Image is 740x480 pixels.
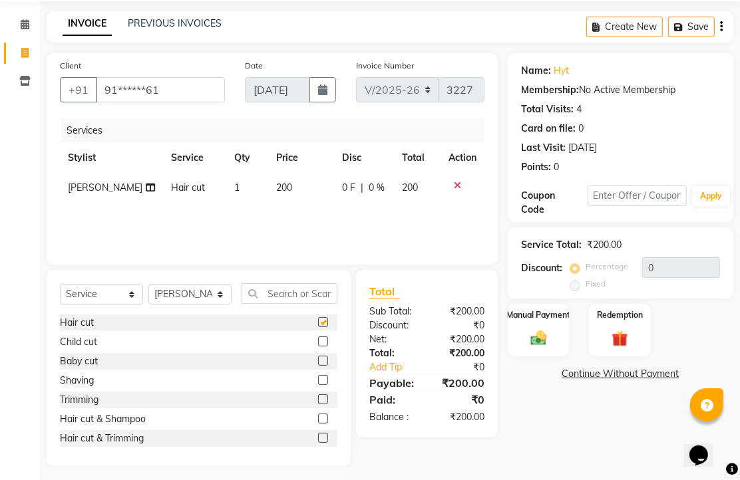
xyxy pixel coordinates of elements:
button: +91 [60,77,97,102]
div: Paid: [359,392,427,408]
div: Points: [521,160,551,174]
a: Continue Without Payment [510,367,731,381]
div: Net: [359,332,427,346]
span: 0 % [369,181,385,195]
div: Payable: [359,375,427,391]
input: Enter Offer / Coupon Code [588,185,687,206]
a: INVOICE [63,12,112,36]
div: ₹200.00 [587,238,622,252]
div: 4 [576,102,582,116]
div: Discount: [359,318,427,332]
img: _cash.svg [526,329,552,348]
div: Service Total: [521,238,582,252]
th: Action [441,143,484,173]
div: [DATE] [568,141,597,155]
span: [PERSON_NAME] [68,181,142,193]
label: Date [245,60,263,72]
div: Hair cut & Trimming [60,431,144,445]
label: Invoice Number [356,60,414,72]
label: Fixed [586,278,606,290]
div: ₹0 [427,392,495,408]
div: Coupon Code [521,189,588,217]
div: Hair cut & Shampoo [60,412,146,426]
input: Search by Name/Mobile/Email/Code [96,77,225,102]
div: 0 [578,122,584,136]
span: 1 [234,181,240,193]
a: Add Tip [359,360,438,374]
div: ₹200.00 [427,346,495,360]
th: Disc [334,143,393,173]
th: Total [394,143,441,173]
div: Balance : [359,410,427,424]
button: Apply [692,186,730,206]
div: Sub Total: [359,304,427,318]
div: 0 [554,160,559,174]
div: Shaving [60,374,94,388]
div: ₹200.00 [427,410,495,424]
div: Total: [359,346,427,360]
th: Stylist [60,143,163,173]
div: Trimming [60,393,98,407]
div: Hair cut [60,316,94,330]
span: 0 F [342,181,355,195]
label: Redemption [597,309,643,321]
div: Name: [521,64,551,78]
div: ₹0 [438,360,494,374]
th: Price [269,143,335,173]
label: Percentage [586,261,628,273]
div: Total Visits: [521,102,574,116]
div: Last Visit: [521,141,566,155]
th: Qty [226,143,268,173]
div: ₹200.00 [427,304,495,318]
a: PREVIOUS INVOICES [128,17,222,29]
button: Create New [586,17,663,37]
div: ₹0 [427,318,495,332]
div: No Active Membership [521,83,720,97]
span: 200 [402,181,418,193]
label: Manual Payment [506,309,570,321]
div: Discount: [521,261,562,275]
button: Save [668,17,715,37]
input: Search or Scan [242,283,337,304]
a: Hyt [554,64,569,78]
span: Hair cut [171,181,205,193]
span: 200 [277,181,293,193]
label: Client [60,60,81,72]
span: Total [369,285,400,299]
div: Membership: [521,83,579,97]
div: Services [61,118,494,143]
div: ₹200.00 [427,332,495,346]
img: _gift.svg [607,329,633,349]
th: Service [163,143,227,173]
iframe: chat widget [684,427,727,467]
span: | [361,181,363,195]
div: Child cut [60,335,97,349]
div: ₹200.00 [427,375,495,391]
div: Baby cut [60,354,98,368]
div: Card on file: [521,122,576,136]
